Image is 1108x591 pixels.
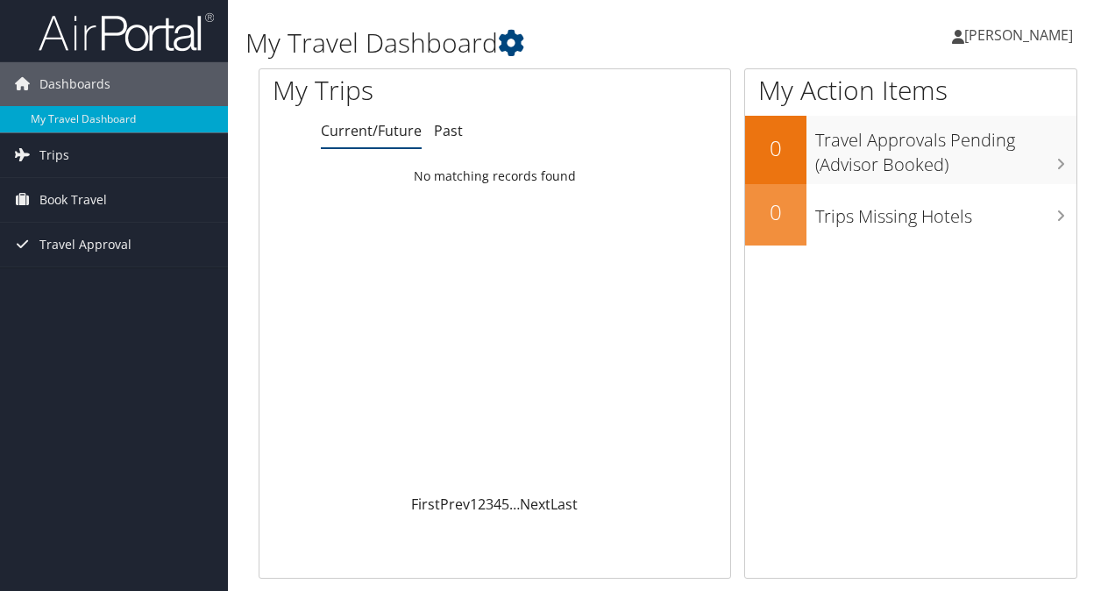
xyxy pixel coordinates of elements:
[470,495,478,514] a: 1
[745,72,1076,109] h1: My Action Items
[259,160,730,192] td: No matching records found
[434,121,463,140] a: Past
[39,11,214,53] img: airportal-logo.png
[494,495,501,514] a: 4
[411,495,440,514] a: First
[815,119,1076,177] h3: Travel Approvals Pending (Advisor Booked)
[39,133,69,177] span: Trips
[509,495,520,514] span: …
[520,495,550,514] a: Next
[550,495,578,514] a: Last
[964,25,1073,45] span: [PERSON_NAME]
[486,495,494,514] a: 3
[39,62,110,106] span: Dashboards
[745,197,806,227] h2: 0
[39,178,107,222] span: Book Travel
[745,116,1076,183] a: 0Travel Approvals Pending (Advisor Booked)
[815,196,1076,229] h3: Trips Missing Hotels
[273,72,521,109] h1: My Trips
[321,121,422,140] a: Current/Future
[501,495,509,514] a: 5
[440,495,470,514] a: Prev
[39,223,131,267] span: Travel Approval
[478,495,486,514] a: 2
[745,133,806,163] h2: 0
[745,184,1076,246] a: 0Trips Missing Hotels
[952,9,1090,61] a: [PERSON_NAME]
[245,25,809,61] h1: My Travel Dashboard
